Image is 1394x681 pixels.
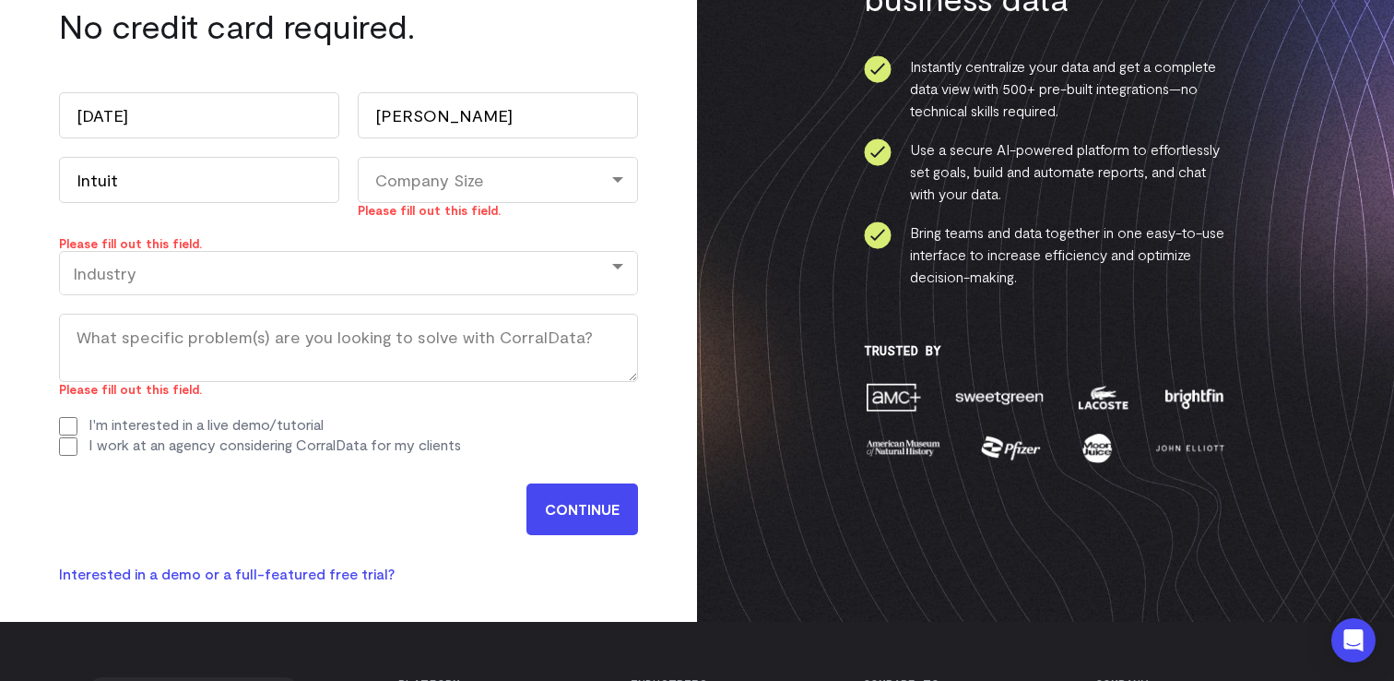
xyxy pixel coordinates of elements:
[358,157,638,203] div: Company Size
[59,236,638,251] div: Please fill out this field.
[864,138,1228,205] li: Use a secure AI-powered platform to effortlessly set goals, build and automate reports, and chat ...
[1331,618,1376,663] div: Open Intercom Messenger
[526,484,638,535] input: CONTINUE
[864,55,1228,122] li: Instantly centralize your data and get a complete data view with 500+ pre-built integrations—no t...
[59,157,339,203] input: Company Name
[358,92,638,138] input: Last Name
[73,263,624,283] div: Industry
[59,92,339,138] input: First Name
[59,565,395,582] a: Interested in a demo or a full-featured free trial?
[89,436,461,453] label: I work at an agency considering CorralData for my clients
[89,415,324,433] label: I'm interested in a live demo/tutorial
[59,382,638,397] div: Please fill out this field.
[358,203,638,218] div: Please fill out this field.
[864,343,1228,358] h3: Trusted By
[864,221,1228,288] li: Bring teams and data together in one easy-to-use interface to increase efficiency and optimize de...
